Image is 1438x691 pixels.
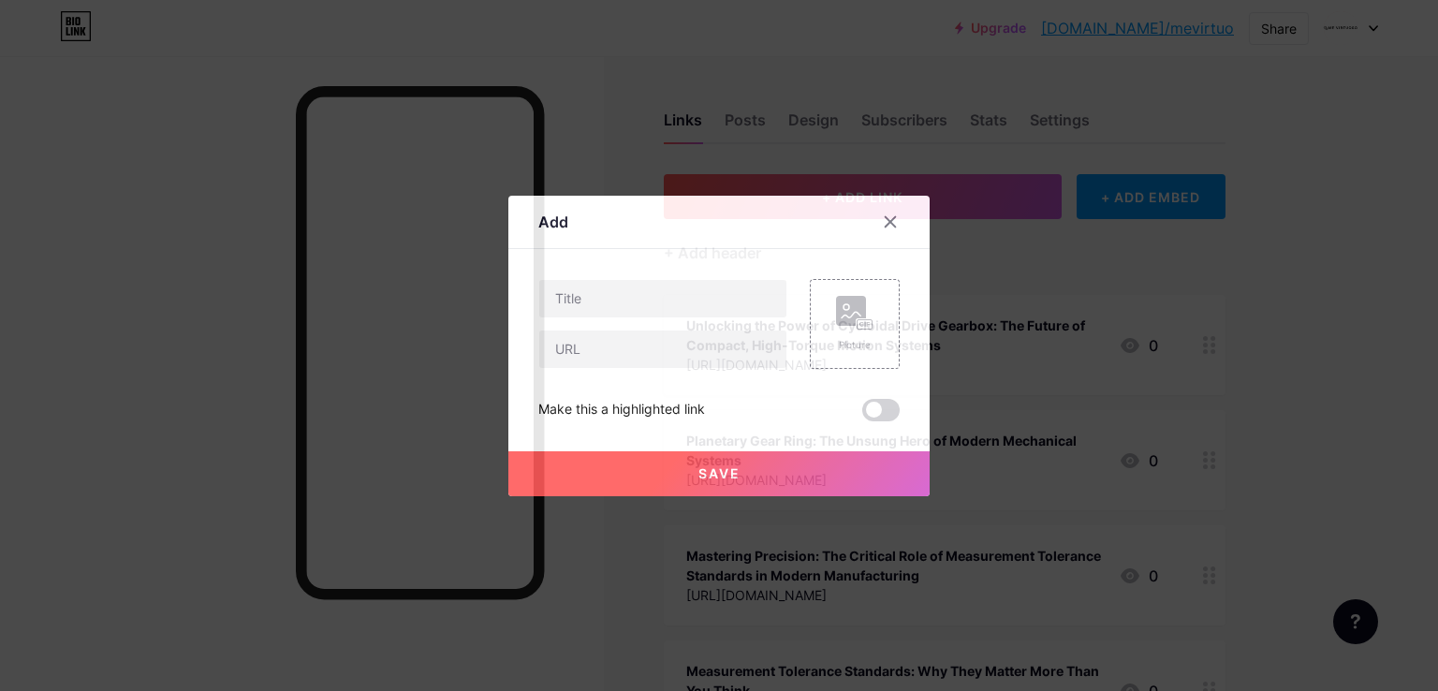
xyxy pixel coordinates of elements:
[538,211,568,233] div: Add
[698,465,741,481] span: Save
[539,280,786,317] input: Title
[508,451,930,496] button: Save
[539,331,786,368] input: URL
[538,399,705,421] div: Make this a highlighted link
[836,338,873,352] div: Picture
